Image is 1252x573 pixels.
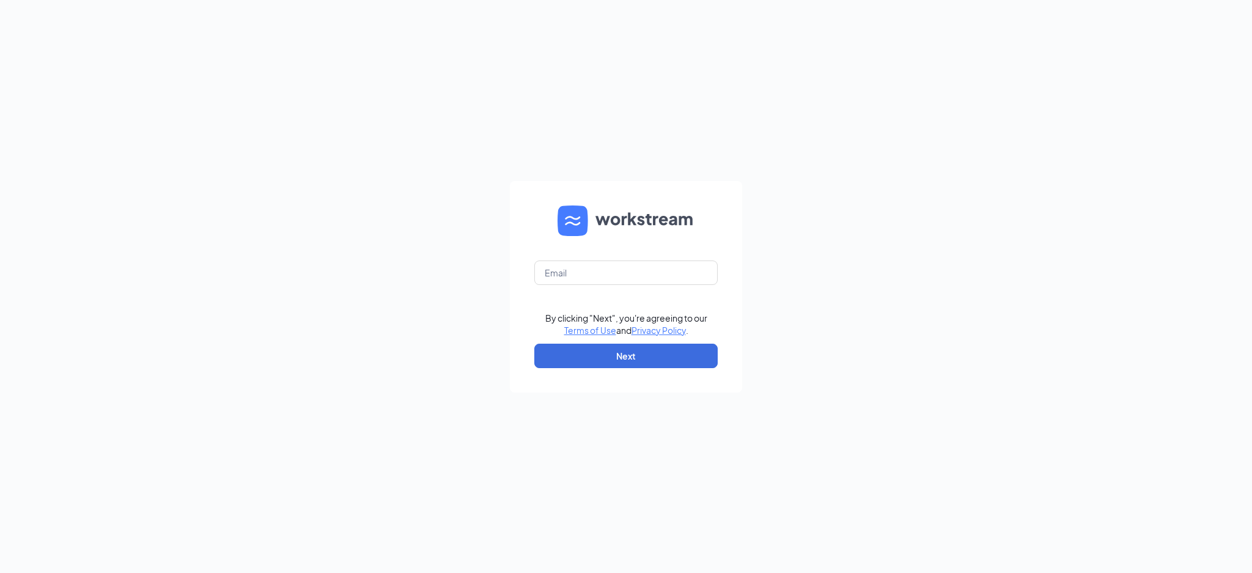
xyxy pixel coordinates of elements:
button: Next [534,344,718,368]
input: Email [534,261,718,285]
img: WS logo and Workstream text [558,205,694,236]
div: By clicking "Next", you're agreeing to our and . [545,312,707,336]
a: Terms of Use [564,325,616,336]
a: Privacy Policy [632,325,686,336]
